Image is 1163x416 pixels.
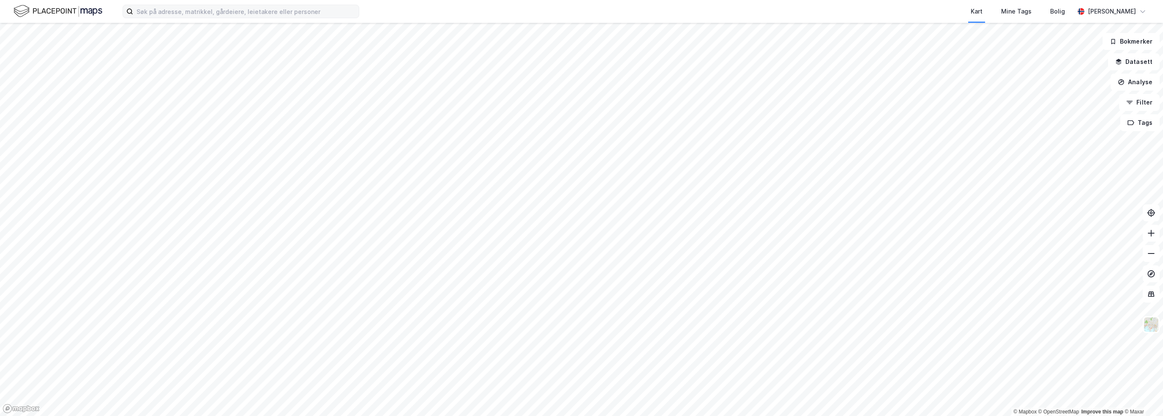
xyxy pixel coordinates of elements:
[1050,6,1065,17] div: Bolig
[1121,375,1163,416] iframe: Chat Widget
[971,6,983,17] div: Kart
[1121,375,1163,416] div: Kontrollprogram for chat
[14,4,102,19] img: logo.f888ab2527a4732fd821a326f86c7f29.svg
[1088,6,1136,17] div: [PERSON_NAME]
[133,5,359,18] input: Søk på adresse, matrikkel, gårdeiere, leietakere eller personer
[1001,6,1032,17] div: Mine Tags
